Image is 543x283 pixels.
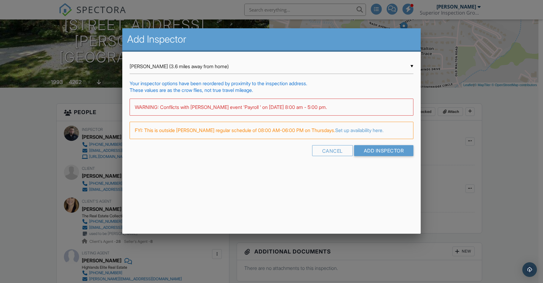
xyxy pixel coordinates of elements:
a: Set up availability here. [335,127,384,133]
h2: Add Inspector [127,33,416,45]
div: Cancel [312,145,353,156]
div: Open Intercom Messenger [522,262,537,277]
div: FYI: This is outside [PERSON_NAME] regular schedule of 08:00 AM-06:00 PM on Thursdays. [130,122,414,139]
div: These values are as the crow flies, not true travel mileage. [130,87,414,93]
div: WARNING: Conflicts with [PERSON_NAME] event 'Payroll ' on [DATE] 8:00 am - 5:00 pm. [130,99,414,116]
div: Your inspector options have been reordered by proximity to the inspection address. [130,80,414,87]
input: Add Inspector [354,145,414,156]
